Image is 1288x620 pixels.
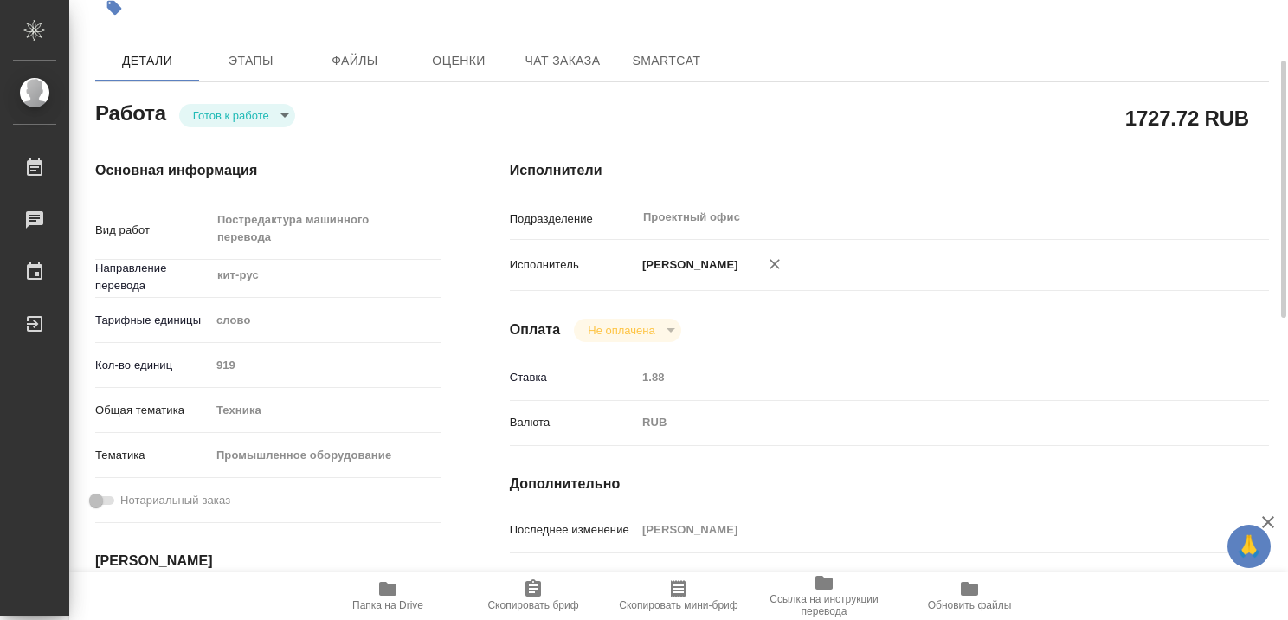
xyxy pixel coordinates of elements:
input: Пустое поле [210,352,441,378]
h4: Основная информация [95,160,441,181]
p: Вид работ [95,222,210,239]
div: RUB [636,408,1206,437]
span: SmartCat [625,50,708,72]
span: Файлы [313,50,396,72]
p: Ставка [510,369,636,386]
p: Тематика [95,447,210,464]
span: Скопировать бриф [487,599,578,611]
span: Оценки [417,50,500,72]
p: [PERSON_NAME] [636,256,738,274]
button: Готов к работе [188,108,274,123]
span: Скопировать мини-бриф [619,599,737,611]
p: Валюта [510,414,636,431]
button: 🙏 [1227,525,1271,568]
span: Обновить файлы [928,599,1012,611]
h4: Оплата [510,320,561,340]
div: Готов к работе [179,104,295,127]
h2: 1727.72 RUB [1125,103,1249,132]
h4: [PERSON_NAME] [95,551,441,572]
p: Подразделение [510,210,636,228]
div: Готов к работе [574,319,680,342]
div: Техника [210,396,441,425]
span: 🙏 [1234,528,1264,565]
span: Детали [106,50,189,72]
button: Ссылка на инструкции перевода [751,572,897,620]
h2: Работа [95,96,166,127]
p: Последнее изменение [510,521,636,539]
p: Направление перевода [95,260,210,294]
span: Ссылка на инструкции перевода [762,593,886,617]
p: Комментарий к работе [510,571,636,588]
p: Тарифные единицы [95,312,210,329]
input: Пустое поле [636,365,1206,390]
div: Промышленное оборудование [210,441,441,470]
button: Обновить файлы [897,572,1042,620]
span: Чат заказа [521,50,604,72]
div: слово [210,306,441,335]
button: Скопировать бриф [460,572,606,620]
span: Этапы [209,50,293,72]
p: Общая тематика [95,402,210,419]
button: Удалить исполнителя [756,245,794,283]
span: Папка на Drive [352,599,423,611]
p: Кол-во единиц [95,357,210,374]
span: Нотариальный заказ [120,492,230,509]
p: Исполнитель [510,256,636,274]
button: Не оплачена [583,323,660,338]
input: Пустое поле [636,517,1206,542]
button: Папка на Drive [315,572,460,620]
h4: Исполнители [510,160,1269,181]
button: Скопировать мини-бриф [606,572,751,620]
h4: Дополнительно [510,474,1269,494]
